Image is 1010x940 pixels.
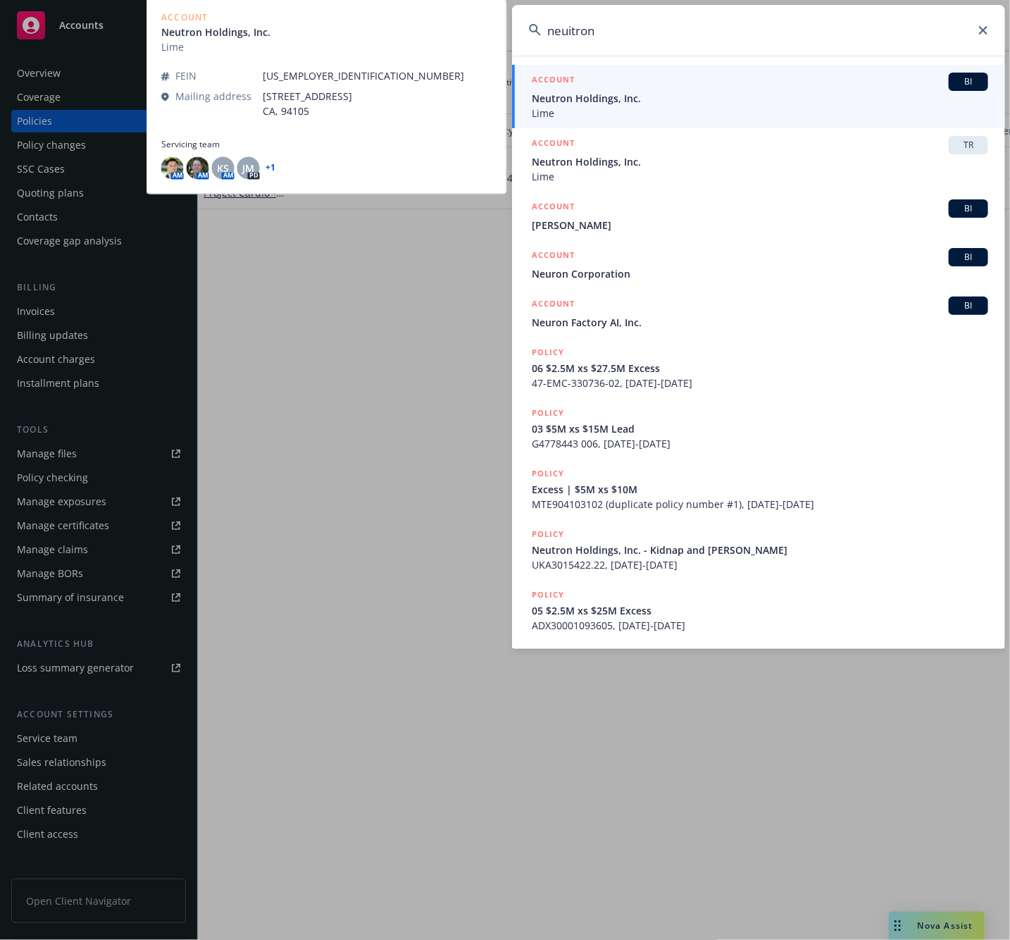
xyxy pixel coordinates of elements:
[532,421,988,436] span: 03 $5M xs $15M Lead
[532,361,988,376] span: 06 $2.5M xs $27.5M Excess
[532,482,988,497] span: Excess | $5M xs $10M
[532,136,575,153] h5: ACCOUNT
[512,128,1005,192] a: ACCOUNTTRNeutron Holdings, Inc.Lime
[532,315,988,330] span: Neuron Factory AI, Inc.
[512,519,1005,580] a: POLICYNeutron Holdings, Inc. - Kidnap and [PERSON_NAME]UKA3015422.22, [DATE]-[DATE]
[532,497,988,512] span: MTE904103102 (duplicate policy number #1), [DATE]-[DATE]
[532,106,988,120] span: Lime
[532,588,564,602] h5: POLICY
[532,169,988,184] span: Lime
[532,218,988,233] span: [PERSON_NAME]
[512,580,1005,641] a: POLICY05 $2.5M xs $25M ExcessADX30001093605, [DATE]-[DATE]
[512,192,1005,240] a: ACCOUNTBI[PERSON_NAME]
[532,603,988,618] span: 05 $2.5M xs $25M Excess
[954,251,983,264] span: BI
[954,75,983,88] span: BI
[532,73,575,89] h5: ACCOUNT
[532,266,988,281] span: Neuron Corporation
[532,436,988,451] span: G4778443 006, [DATE]-[DATE]
[532,406,564,420] h5: POLICY
[532,543,988,557] span: Neutron Holdings, Inc. - Kidnap and [PERSON_NAME]
[532,91,988,106] span: Neutron Holdings, Inc.
[954,139,983,151] span: TR
[532,154,988,169] span: Neutron Holdings, Inc.
[532,527,564,541] h5: POLICY
[532,199,575,216] h5: ACCOUNT
[512,65,1005,128] a: ACCOUNTBINeutron Holdings, Inc.Lime
[954,202,983,215] span: BI
[512,289,1005,338] a: ACCOUNTBINeuron Factory AI, Inc.
[532,557,988,572] span: UKA3015422.22, [DATE]-[DATE]
[532,466,564,481] h5: POLICY
[532,297,575,314] h5: ACCOUNT
[512,338,1005,398] a: POLICY06 $2.5M xs $27.5M Excess47-EMC-330736-02, [DATE]-[DATE]
[532,376,988,390] span: 47-EMC-330736-02, [DATE]-[DATE]
[954,299,983,312] span: BI
[532,345,564,359] h5: POLICY
[532,618,988,633] span: ADX30001093605, [DATE]-[DATE]
[532,248,575,265] h5: ACCOUNT
[512,240,1005,289] a: ACCOUNTBINeuron Corporation
[512,5,1005,56] input: Search...
[512,459,1005,519] a: POLICYExcess | $5M xs $10MMTE904103102 (duplicate policy number #1), [DATE]-[DATE]
[512,398,1005,459] a: POLICY03 $5M xs $15M LeadG4778443 006, [DATE]-[DATE]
